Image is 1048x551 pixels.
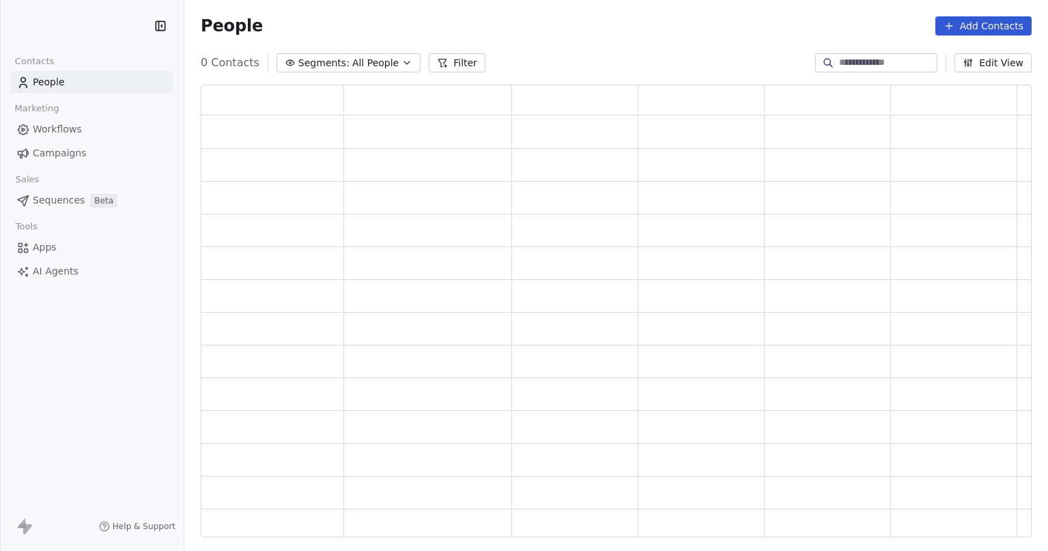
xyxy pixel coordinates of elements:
[11,142,173,165] a: Campaigns
[90,194,117,208] span: Beta
[33,264,79,279] span: AI Agents
[10,169,45,190] span: Sales
[11,189,173,212] a: SequencesBeta
[33,240,57,255] span: Apps
[99,521,175,532] a: Help & Support
[33,193,85,208] span: Sequences
[352,56,399,70] span: All People
[11,260,173,283] a: AI Agents
[954,53,1032,72] button: Edit View
[298,56,350,70] span: Segments:
[33,75,65,89] span: People
[33,146,86,160] span: Campaigns
[33,122,82,137] span: Workflows
[201,16,263,36] span: People
[9,98,65,119] span: Marketing
[9,51,60,72] span: Contacts
[11,236,173,259] a: Apps
[201,55,259,71] span: 0 Contacts
[10,216,43,237] span: Tools
[429,53,485,72] button: Filter
[11,118,173,141] a: Workflows
[935,16,1032,36] button: Add Contacts
[11,71,173,94] a: People
[113,521,175,532] span: Help & Support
